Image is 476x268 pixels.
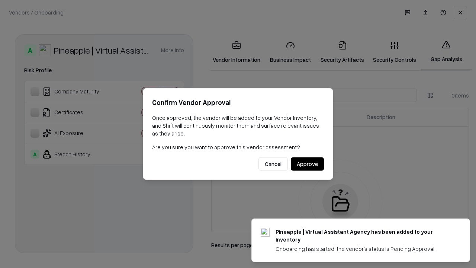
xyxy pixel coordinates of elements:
[152,97,324,108] h2: Confirm Vendor Approval
[152,114,324,137] p: Once approved, the vendor will be added to your Vendor Inventory, and Shift will continuously mon...
[258,157,288,171] button: Cancel
[291,157,324,171] button: Approve
[276,228,452,243] div: Pineapple | Virtual Assistant Agency has been added to your inventory
[276,245,452,253] div: Onboarding has started, the vendor's status is Pending Approval.
[261,228,270,237] img: trypineapple.com
[152,143,324,151] p: Are you sure you want to approve this vendor assessment?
